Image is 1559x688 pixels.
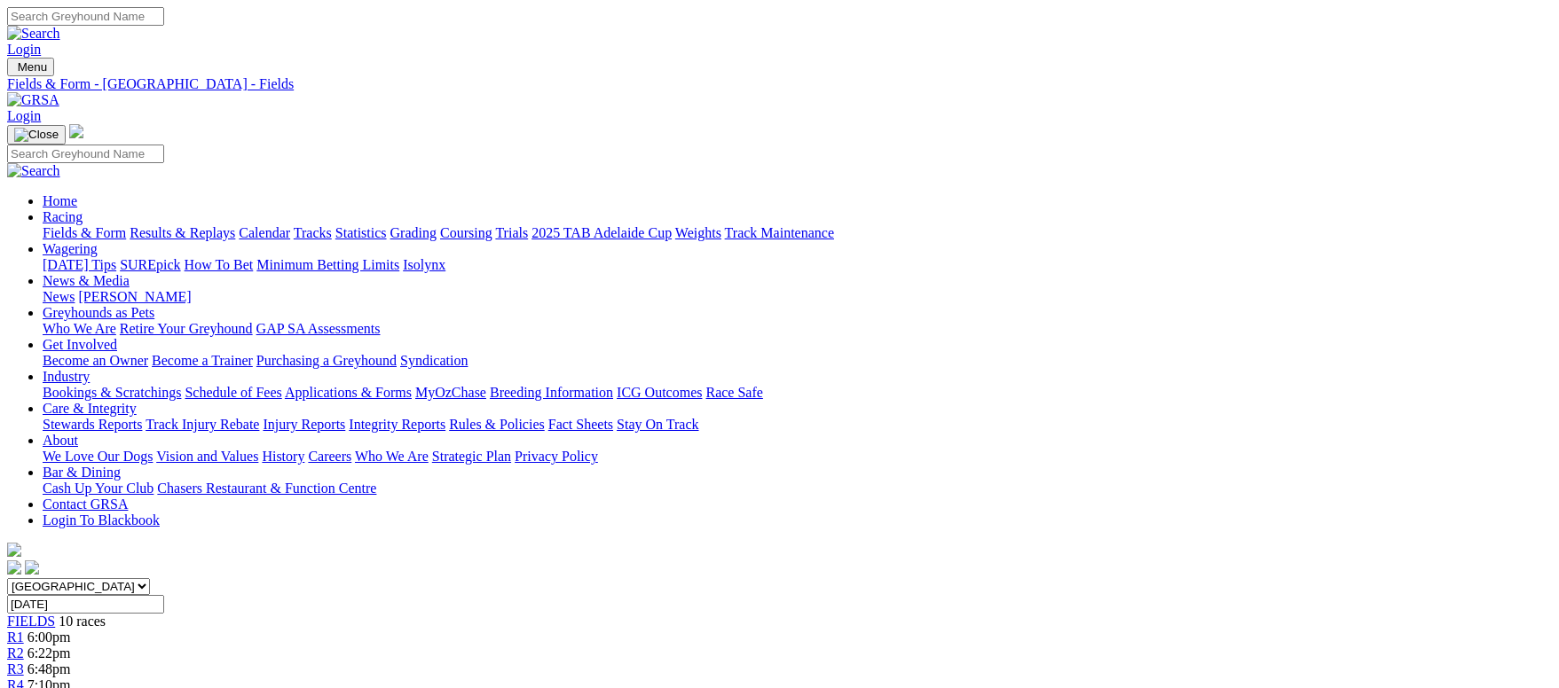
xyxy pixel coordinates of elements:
img: GRSA [7,92,59,108]
a: 2025 TAB Adelaide Cup [531,225,672,240]
img: twitter.svg [25,560,39,575]
a: R1 [7,629,24,645]
a: Coursing [440,225,492,240]
a: Who We Are [43,321,116,336]
button: Toggle navigation [7,58,54,76]
div: About [43,449,1552,465]
img: Close [14,128,59,142]
img: Search [7,163,60,179]
div: Care & Integrity [43,417,1552,433]
div: Wagering [43,257,1552,273]
a: Trials [495,225,528,240]
a: News [43,289,75,304]
a: Bar & Dining [43,465,121,480]
a: Racing [43,209,83,224]
a: Isolynx [403,257,445,272]
a: Schedule of Fees [185,385,281,400]
a: Stewards Reports [43,417,142,432]
img: logo-grsa-white.png [69,124,83,138]
a: Login To Blackbook [43,512,160,528]
a: Integrity Reports [349,417,445,432]
img: facebook.svg [7,560,21,575]
a: Login [7,42,41,57]
a: Fact Sheets [548,417,613,432]
a: Care & Integrity [43,401,137,416]
a: History [262,449,304,464]
a: R2 [7,645,24,661]
a: Privacy Policy [515,449,598,464]
a: Become a Trainer [152,353,253,368]
a: Syndication [400,353,468,368]
a: Track Injury Rebate [146,417,259,432]
a: FIELDS [7,614,55,629]
a: Home [43,193,77,208]
a: GAP SA Assessments [256,321,381,336]
a: R3 [7,661,24,676]
span: 6:48pm [28,661,71,676]
a: Weights [675,225,721,240]
img: Search [7,26,60,42]
a: Fields & Form - [GEOGRAPHIC_DATA] - Fields [7,76,1552,92]
img: logo-grsa-white.png [7,543,21,557]
a: Rules & Policies [449,417,545,432]
a: Vision and Values [156,449,258,464]
div: Racing [43,225,1552,241]
a: SUREpick [120,257,180,272]
a: How To Bet [185,257,254,272]
a: About [43,433,78,448]
a: Careers [308,449,351,464]
a: Calendar [239,225,290,240]
a: Purchasing a Greyhound [256,353,397,368]
a: Strategic Plan [432,449,511,464]
a: Get Involved [43,337,117,352]
a: [PERSON_NAME] [78,289,191,304]
span: Menu [18,60,47,74]
a: Cash Up Your Club [43,481,154,496]
a: Track Maintenance [725,225,834,240]
a: Tracks [294,225,332,240]
div: Industry [43,385,1552,401]
button: Toggle navigation [7,125,66,145]
div: News & Media [43,289,1552,305]
span: 10 races [59,614,106,629]
a: Grading [390,225,437,240]
span: 6:22pm [28,645,71,661]
a: Contact GRSA [43,496,128,512]
a: Bookings & Scratchings [43,385,181,400]
a: Wagering [43,241,98,256]
a: Greyhounds as Pets [43,305,154,320]
a: Breeding Information [490,385,613,400]
a: Who We Are [355,449,429,464]
a: Applications & Forms [285,385,412,400]
a: Results & Replays [130,225,235,240]
input: Search [7,7,164,26]
a: Injury Reports [263,417,345,432]
input: Search [7,145,164,163]
a: Fields & Form [43,225,126,240]
a: ICG Outcomes [617,385,702,400]
a: We Love Our Dogs [43,449,153,464]
div: Get Involved [43,353,1552,369]
a: Chasers Restaurant & Function Centre [157,481,376,496]
div: Bar & Dining [43,481,1552,496]
a: Stay On Track [617,417,698,432]
div: Greyhounds as Pets [43,321,1552,337]
a: [DATE] Tips [43,257,116,272]
a: Industry [43,369,90,384]
a: Login [7,108,41,123]
input: Select date [7,595,164,614]
span: 6:00pm [28,629,71,645]
a: Statistics [335,225,387,240]
a: News & Media [43,273,130,288]
a: Minimum Betting Limits [256,257,399,272]
a: Become an Owner [43,353,148,368]
a: MyOzChase [415,385,486,400]
a: Retire Your Greyhound [120,321,253,336]
a: Race Safe [705,385,762,400]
